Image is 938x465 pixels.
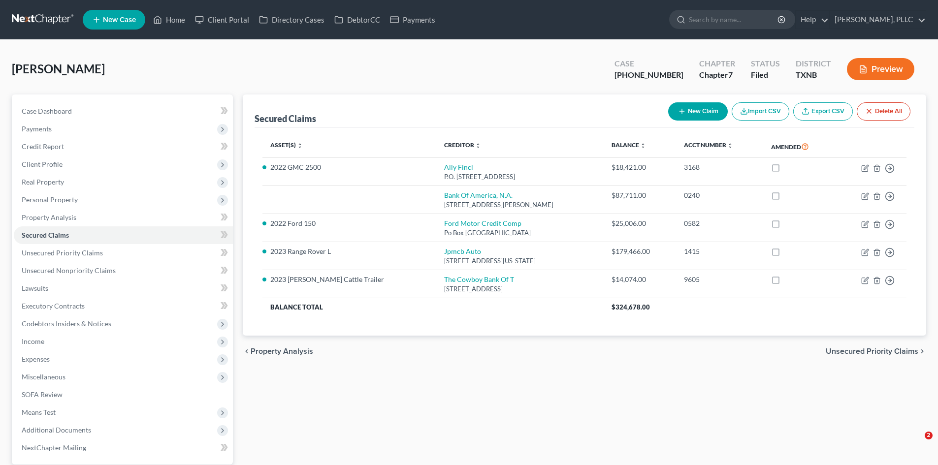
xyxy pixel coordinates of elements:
div: Po Box [GEOGRAPHIC_DATA] [444,228,596,238]
span: Client Profile [22,160,63,168]
div: District [796,58,831,69]
a: Ford Motor Credit Comp [444,219,521,227]
li: 2022 GMC 2500 [270,162,428,172]
a: Case Dashboard [14,102,233,120]
a: Client Portal [190,11,254,29]
button: Preview [847,58,914,80]
span: New Case [103,16,136,24]
span: Expenses [22,355,50,363]
div: $87,711.00 [612,190,668,200]
span: Lawsuits [22,284,48,292]
a: Acct Number unfold_more [684,141,733,149]
a: SOFA Review [14,386,233,403]
div: Chapter [699,58,735,69]
button: Delete All [857,102,910,121]
button: chevron_left Property Analysis [243,347,313,355]
a: Home [148,11,190,29]
div: 0240 [684,190,755,200]
th: Amended [763,135,835,158]
a: Secured Claims [14,226,233,244]
span: Real Property [22,178,64,186]
span: Unsecured Priority Claims [22,248,103,257]
div: [STREET_ADDRESS][PERSON_NAME] [444,200,596,210]
div: 1415 [684,247,755,256]
span: Case Dashboard [22,107,72,115]
a: NextChapter Mailing [14,439,233,457]
div: P.O. [STREET_ADDRESS] [444,172,596,182]
i: chevron_left [243,347,251,355]
span: Personal Property [22,195,78,204]
span: Unsecured Nonpriority Claims [22,266,116,275]
div: Status [751,58,780,69]
div: $14,074.00 [612,275,668,284]
div: TXNB [796,69,831,81]
a: Bank Of America, N.A. [444,191,513,199]
a: Property Analysis [14,209,233,226]
li: 2023 [PERSON_NAME] Cattle Trailer [270,275,428,284]
span: NextChapter Mailing [22,443,86,452]
a: The Cowboy Bank Of T [444,275,514,283]
i: unfold_more [297,143,303,149]
button: New Claim [668,102,728,121]
input: Search by name... [689,10,779,29]
a: Payments [385,11,440,29]
span: Credit Report [22,142,64,151]
div: $179,466.00 [612,247,668,256]
a: Creditor unfold_more [444,141,481,149]
div: Secured Claims [255,113,316,124]
li: 2023 Range Rover L [270,247,428,256]
a: [PERSON_NAME], PLLC [830,11,926,29]
div: $25,006.00 [612,218,668,228]
span: Executory Contracts [22,302,85,310]
th: Balance Total [262,298,604,316]
span: 7 [728,70,733,79]
div: Chapter [699,69,735,81]
span: Miscellaneous [22,372,65,381]
a: Unsecured Nonpriority Claims [14,262,233,279]
div: $18,421.00 [612,162,668,172]
div: Filed [751,69,780,81]
div: [STREET_ADDRESS][US_STATE] [444,256,596,266]
span: Property Analysis [251,347,313,355]
span: Income [22,337,44,345]
span: Additional Documents [22,426,91,434]
a: DebtorCC [329,11,385,29]
span: Unsecured Priority Claims [826,347,918,355]
span: Codebtors Insiders & Notices [22,319,111,328]
a: Unsecured Priority Claims [14,244,233,262]
i: unfold_more [475,143,481,149]
span: Payments [22,124,52,133]
div: Case [615,58,683,69]
a: Export CSV [793,102,853,121]
button: Unsecured Priority Claims chevron_right [826,347,926,355]
li: 2022 Ford 150 [270,218,428,228]
span: $324,678.00 [612,303,650,311]
div: 3168 [684,162,755,172]
button: Import CSV [732,102,789,121]
a: Help [796,11,829,29]
span: Means Test [22,408,56,416]
span: 2 [925,432,933,439]
span: Property Analysis [22,213,76,221]
a: Jpmcb Auto [444,247,481,255]
div: [PHONE_NUMBER] [615,69,683,81]
span: SOFA Review [22,390,63,399]
a: Lawsuits [14,279,233,297]
div: 0582 [684,218,755,228]
span: Secured Claims [22,231,69,239]
a: Credit Report [14,138,233,155]
a: Ally Fincl [444,163,473,171]
i: unfold_more [640,143,646,149]
i: chevron_right [918,347,926,355]
span: [PERSON_NAME] [12,62,105,76]
iframe: Intercom live chat [905,432,928,455]
a: Asset(s) unfold_more [270,141,303,149]
a: Executory Contracts [14,297,233,315]
a: Directory Cases [254,11,329,29]
i: unfold_more [727,143,733,149]
div: 9605 [684,275,755,284]
div: [STREET_ADDRESS] [444,284,596,294]
a: Balance unfold_more [612,141,646,149]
